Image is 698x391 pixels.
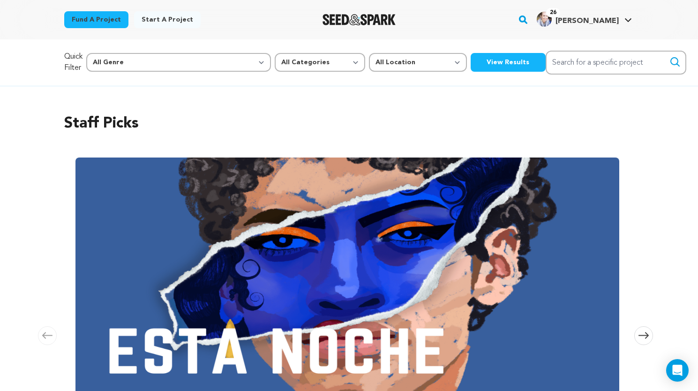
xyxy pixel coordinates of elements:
[64,113,634,135] h2: Staff Picks
[471,53,546,72] button: View Results
[546,51,686,75] input: Search for a specific project
[323,14,396,25] img: Seed&Spark Logo Dark Mode
[555,17,619,25] span: [PERSON_NAME]
[666,359,689,382] div: Open Intercom Messenger
[535,10,634,27] a: Kelly K.'s Profile
[546,8,560,17] span: 26
[323,14,396,25] a: Seed&Spark Homepage
[537,12,552,27] img: K.%20Krause_Headshot_003_COMPRESSED.jpg
[537,12,619,27] div: Kelly K.'s Profile
[64,11,128,28] a: Fund a project
[535,10,634,30] span: Kelly K.'s Profile
[134,11,201,28] a: Start a project
[64,51,83,74] p: Quick Filter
